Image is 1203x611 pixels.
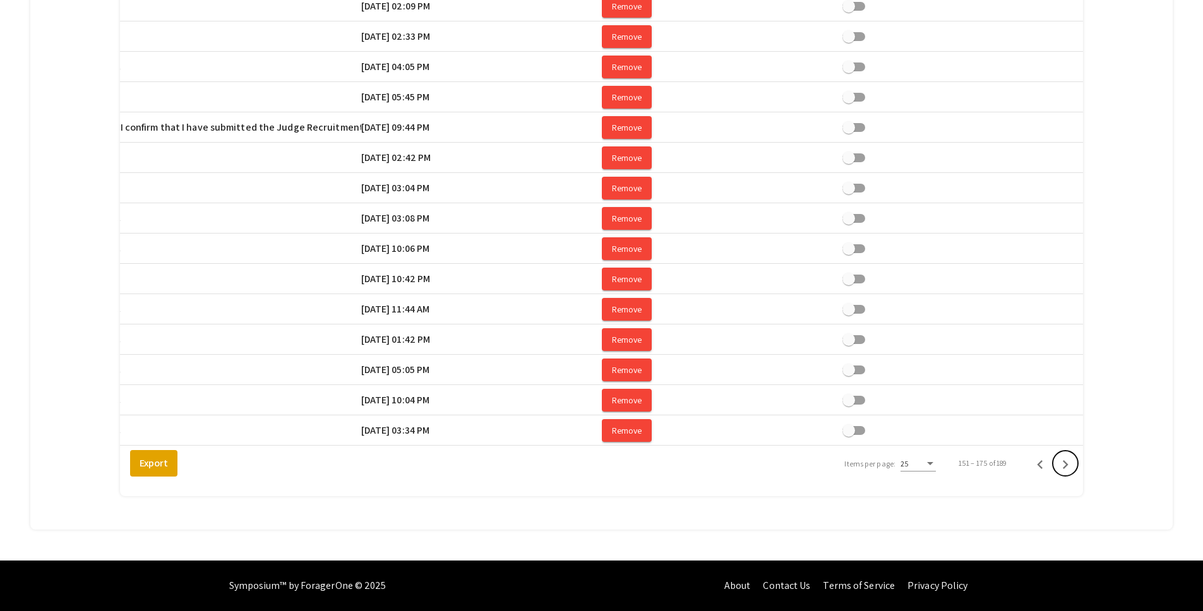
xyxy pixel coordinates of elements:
span: Remove [612,425,642,436]
span: Remove [612,182,642,194]
span: Remove [612,304,642,315]
mat-cell: [DATE] 04:05 PM [361,52,602,82]
mat-cell: [DATE] 09:44 PM [361,112,602,143]
span: Remove [612,273,642,285]
span: Remove [612,213,642,224]
span: Remove [612,31,642,42]
button: Remove [602,268,652,290]
div: 151 – 175 of 189 [959,458,1007,469]
mat-cell: [DATE] 03:34 PM [361,415,602,446]
button: Remove [602,419,652,442]
mat-cell: [DATE] 03:08 PM [361,203,602,234]
span: Remove [612,152,642,163]
span: I confirm that I have submitted the Judge Recruitment form ([DOMAIN_NAME][URL]) AND I will be sub... [121,120,698,135]
mat-cell: [DATE] 11:44 AM [361,294,602,324]
span: Remove [612,243,642,254]
a: About [724,579,751,592]
button: Export [130,450,177,477]
a: Privacy Policy [907,579,967,592]
mat-cell: [DATE] 02:33 PM [361,21,602,52]
button: Remove [602,86,652,109]
mat-cell: [DATE] 10:04 PM [361,385,602,415]
span: Remove [612,394,642,406]
span: 25 [901,459,909,468]
button: Remove [602,146,652,169]
button: Remove [602,328,652,351]
div: Items per page: [844,458,895,470]
a: Contact Us [763,579,810,592]
button: Remove [602,56,652,78]
mat-select: Items per page: [901,460,936,468]
span: Remove [612,1,642,12]
button: Next page [1053,451,1078,476]
span: Remove [612,122,642,133]
a: Terms of Service [823,579,895,592]
button: Remove [602,177,652,199]
span: Remove [612,92,642,103]
span: Remove [612,364,642,376]
mat-cell: [DATE] 03:04 PM [361,173,602,203]
iframe: Chat [9,554,54,602]
button: Remove [602,389,652,412]
span: Remove [612,61,642,73]
button: Remove [602,237,652,260]
button: Previous page [1027,451,1053,476]
button: Remove [602,298,652,321]
mat-cell: [DATE] 10:42 PM [361,264,602,294]
div: Symposium™ by ForagerOne © 2025 [229,561,386,611]
button: Remove [602,359,652,381]
span: Remove [612,334,642,345]
button: Remove [602,116,652,139]
mat-cell: [DATE] 01:42 PM [361,324,602,355]
mat-cell: [DATE] 10:06 PM [361,234,602,264]
button: Remove [602,207,652,230]
mat-cell: [DATE] 05:45 PM [361,82,602,112]
mat-cell: [DATE] 05:05 PM [361,355,602,385]
button: Remove [602,25,652,48]
mat-cell: [DATE] 02:42 PM [361,143,602,173]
